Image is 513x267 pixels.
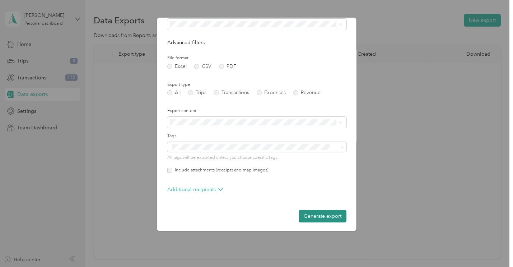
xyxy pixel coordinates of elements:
[167,155,346,161] p: All tags will be exported unless you choose specific tags.
[167,108,346,114] label: Export content
[167,64,186,69] label: Excel
[219,64,236,69] label: PDF
[167,90,180,95] label: All
[298,210,346,222] button: Generate export
[256,90,285,95] label: Expenses
[167,55,346,61] label: File format
[167,133,346,139] label: Tags
[194,64,211,69] label: CSV
[214,90,249,95] label: Transactions
[172,167,268,174] label: Include attachments (receipts and map images)
[167,82,346,88] label: Export type
[167,186,223,193] p: Additional recipients
[293,90,320,95] label: Revenue
[473,227,513,267] iframe: Everlance-gr Chat Button Frame
[188,90,206,95] label: Trips
[167,39,346,46] p: Advanced filters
